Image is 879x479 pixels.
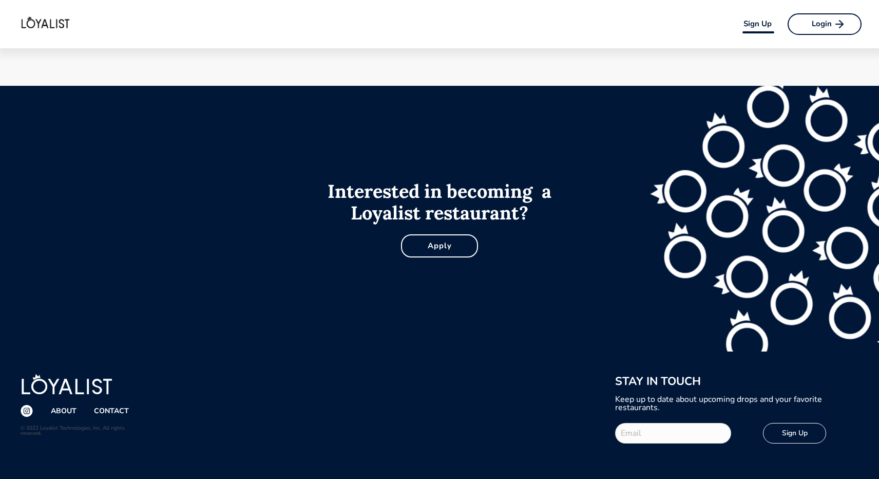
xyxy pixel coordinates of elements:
div: STAY IN TOUCH [615,374,718,391]
div: CONTACT [94,408,129,415]
button: Sign Up [763,423,826,444]
div: Sign Up [743,20,772,28]
div: Keep up to date about upcoming drops and your favorite restaurants. [615,395,826,418]
button: Apply [401,234,478,257]
div: © 2022 Loyalist Technologies, Inc. All rights reserved. [21,426,129,436]
div: Login [812,20,832,28]
div: Interested in becoming a Loyalist restaurant? [298,180,581,224]
input: Email [615,423,731,444]
div: ABOUT [51,408,77,415]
